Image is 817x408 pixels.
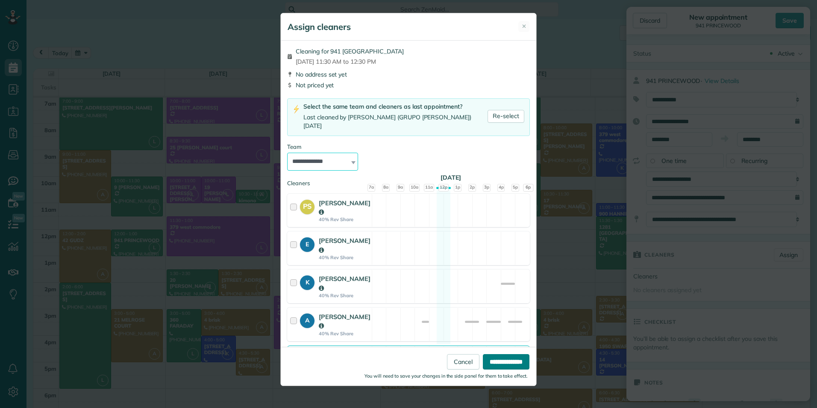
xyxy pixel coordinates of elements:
strong: E [300,237,314,249]
h5: Assign cleaners [288,21,351,33]
a: Re-select [488,110,524,123]
strong: [PERSON_NAME] [319,199,370,216]
span: Cleaning for 941 [GEOGRAPHIC_DATA] [296,47,404,56]
div: Not priced yet [287,81,530,89]
strong: [PERSON_NAME] [319,237,370,254]
span: [DATE] 11:30 AM to 12:30 PM [296,57,404,66]
strong: [PERSON_NAME] [319,313,370,330]
strong: [PERSON_NAME] [319,275,370,292]
strong: 40% Rev Share [319,331,370,337]
img: lightning-bolt-icon-94e5364df696ac2de96d3a42b8a9ff6ba979493684c50e6bbbcda72601fa0d29.png [293,105,300,114]
strong: 40% Rev Share [319,254,370,260]
span: ✕ [522,22,526,30]
small: You will need to save your changes in the side panel for them to take effect. [364,373,528,379]
strong: 40% Rev Share [319,293,370,299]
strong: K [300,275,314,287]
div: No address set yet [287,70,530,79]
div: Cleaners [287,179,530,182]
a: Cancel [447,354,479,370]
div: Last cleaned by [PERSON_NAME] (GRUPO [PERSON_NAME]) [DATE] [303,113,488,130]
div: Team [287,143,530,151]
div: Select the same team and cleaners as last appointment? [303,102,488,111]
strong: 40% Rev Share [319,216,370,222]
strong: PS [300,200,314,212]
strong: A [300,313,314,325]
